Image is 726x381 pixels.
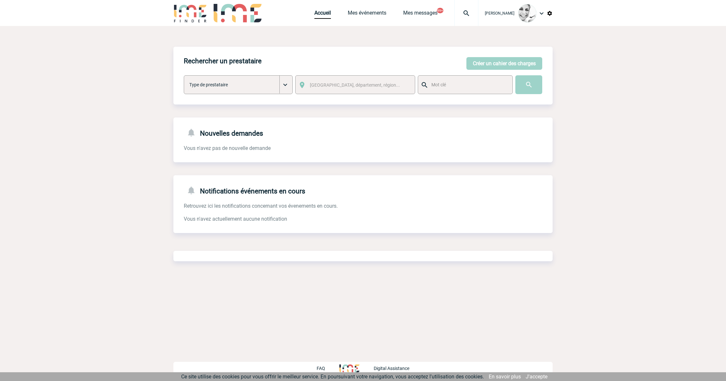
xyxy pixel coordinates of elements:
[339,364,359,372] img: http://www.idealmeetingsevents.fr/
[403,10,438,19] a: Mes messages
[314,10,331,19] a: Accueil
[186,186,200,195] img: notifications-24-px-g.png
[515,75,542,94] input: Submit
[181,374,484,380] span: Ce site utilise des cookies pour vous offrir le meilleur service. En poursuivant votre navigation...
[184,145,271,151] span: Vous n'avez pas de nouvelle demande
[485,11,514,16] span: [PERSON_NAME]
[184,203,338,209] span: Retrouvez ici les notifications concernant vos évenements en cours.
[489,374,521,380] a: En savoir plus
[374,366,409,371] p: Digital Assistance
[526,374,547,380] a: J'accepte
[173,4,207,22] img: IME-Finder
[310,82,400,88] span: [GEOGRAPHIC_DATA], département, région...
[348,10,386,19] a: Mes événements
[518,4,536,22] img: 103013-0.jpeg
[184,57,262,65] h4: Rechercher un prestataire
[184,186,305,195] h4: Notifications événements en cours
[184,216,287,222] span: Vous n'avez actuellement aucune notification
[184,128,263,137] h4: Nouvelles demandes
[317,366,325,371] p: FAQ
[317,365,339,371] a: FAQ
[437,8,443,13] button: 99+
[430,80,507,89] input: Mot clé
[186,128,200,137] img: notifications-24-px-g.png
